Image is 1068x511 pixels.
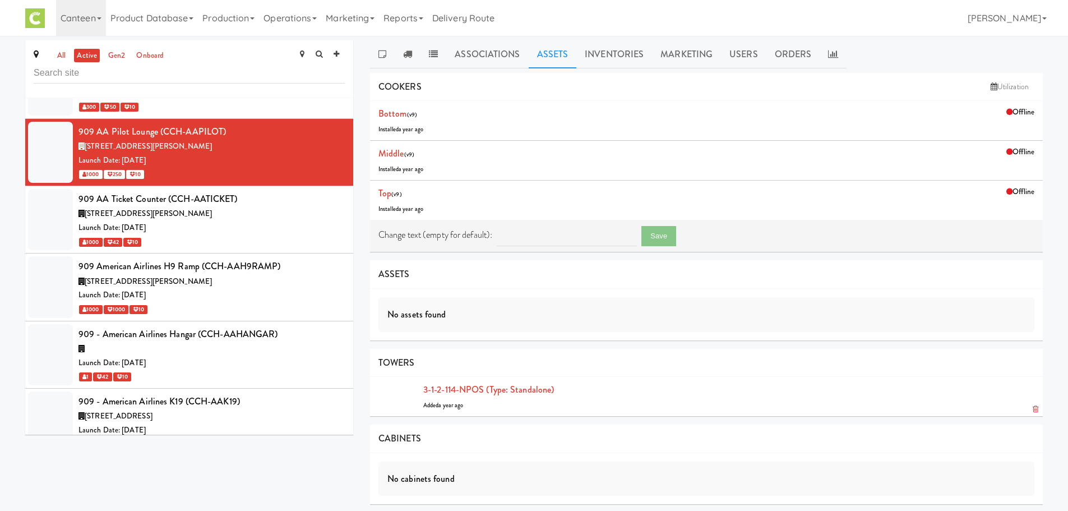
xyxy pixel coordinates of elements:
[378,125,423,133] span: Installed
[378,356,415,369] span: TOWERS
[529,40,577,68] a: Assets
[446,40,528,68] a: Associations
[85,208,212,219] span: [STREET_ADDRESS][PERSON_NAME]
[25,8,45,28] img: Micromart
[78,123,345,140] div: 909 AA Pilot Lounge (CCH-AAPILOT)
[378,227,492,243] label: Change text (empty for default):
[78,221,345,235] div: Launch Date: [DATE]
[378,432,421,445] span: CABINETS
[1006,105,1034,119] div: Offline
[121,103,138,112] span: 10
[126,170,144,179] span: 10
[78,393,345,410] div: 909 - American Airlines K19 (CCH-AAK19)
[34,63,345,84] input: Search site
[79,238,103,247] span: 1000
[85,411,152,421] span: [STREET_ADDRESS]
[78,154,345,168] div: Launch Date: [DATE]
[74,49,100,63] a: active
[378,165,423,173] span: Installed
[78,326,345,343] div: 909 - American Airlines Hangar (CCH-AAHANGAR)
[652,40,721,68] a: Marketing
[78,288,345,302] div: Launch Date: [DATE]
[1006,185,1034,199] div: Offline
[25,119,353,186] li: 909 AA Pilot Lounge (CCH-AAPILOT)[STREET_ADDRESS][PERSON_NAME]Launch Date: [DATE] 1000 250 10
[378,80,422,93] span: COOKERS
[721,40,766,68] a: Users
[25,389,353,456] li: 909 - American Airlines K19 (CCH-AAK19)[STREET_ADDRESS]Launch Date: [DATE] 1 42 10
[93,372,112,381] span: 42
[79,305,103,314] span: 1000
[78,258,345,275] div: 909 American Airlines H9 Ramp (CCH-AAH9RAMP)
[378,187,391,200] a: Top
[54,49,68,63] a: all
[576,40,652,68] a: Inventories
[79,372,92,381] span: 1
[78,191,345,208] div: 909 AA Ticket Counter (CCH-AATICKET)
[399,205,423,213] span: a year ago
[378,147,404,160] a: Middle
[438,401,463,409] span: a year ago
[378,462,1034,496] div: No cabinets found
[25,254,353,321] li: 909 American Airlines H9 Ramp (CCH-AAH9RAMP)[STREET_ADDRESS][PERSON_NAME]Launch Date: [DATE] 1000...
[404,150,414,159] span: (v9)
[78,356,345,370] div: Launch Date: [DATE]
[391,190,401,199] span: (v9)
[85,276,212,287] span: [STREET_ADDRESS][PERSON_NAME]
[79,170,103,179] span: 1000
[423,401,464,409] span: Added
[378,268,410,280] span: ASSETS
[85,141,212,151] span: [STREET_ADDRESS][PERSON_NAME]
[104,170,125,179] span: 250
[104,305,129,314] span: 1000
[399,165,423,173] span: a year ago
[105,49,128,63] a: gen2
[641,226,676,246] button: Save
[78,423,345,438] div: Launch Date: [DATE]
[25,321,353,389] li: 909 - American Airlines Hangar (CCH-AAHANGAR)Launch Date: [DATE] 1 42 10
[130,305,147,314] span: 10
[985,79,1034,95] a: Utilization
[79,103,99,112] span: 300
[123,238,141,247] span: 10
[378,107,407,120] a: Bottom
[100,103,119,112] span: 50
[133,49,167,63] a: onboard
[1006,145,1034,159] div: Offline
[104,238,122,247] span: 42
[378,297,1034,332] div: No assets found
[766,40,820,68] a: Orders
[25,186,353,254] li: 909 AA Ticket Counter (CCH-AATICKET)[STREET_ADDRESS][PERSON_NAME]Launch Date: [DATE] 1000 42 10
[407,111,417,119] span: (v9)
[378,205,423,213] span: Installed
[399,125,423,133] span: a year ago
[423,383,554,396] a: 3-1-2-114-NPOS (type: standalone)
[113,372,131,381] span: 10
